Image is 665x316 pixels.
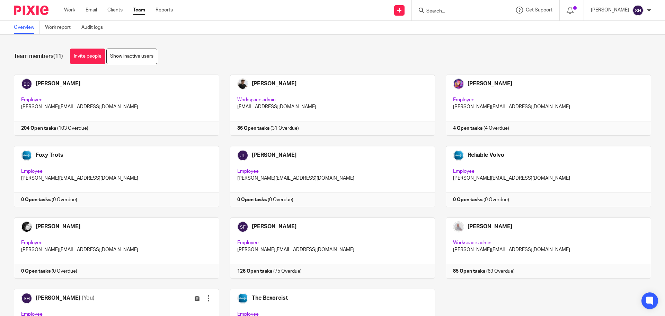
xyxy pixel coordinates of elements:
[14,53,63,60] h1: Team members
[14,6,48,15] img: Pixie
[64,7,75,14] a: Work
[133,7,145,14] a: Team
[632,5,644,16] img: svg%3E
[107,7,123,14] a: Clients
[53,53,63,59] span: (11)
[14,21,40,34] a: Overview
[86,7,97,14] a: Email
[106,49,157,64] a: Show inactive users
[426,8,488,15] input: Search
[591,7,629,14] p: [PERSON_NAME]
[70,49,105,64] a: Invite people
[45,21,76,34] a: Work report
[81,21,108,34] a: Audit logs
[156,7,173,14] a: Reports
[526,8,552,12] span: Get Support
